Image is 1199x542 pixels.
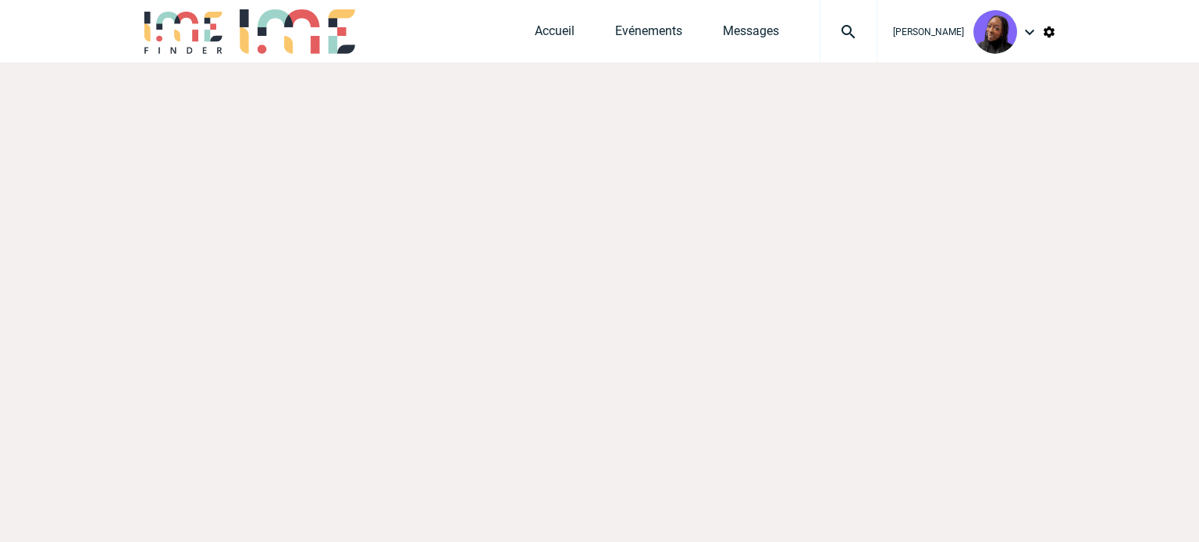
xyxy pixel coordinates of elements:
[143,9,224,54] img: IME-Finder
[615,23,682,45] a: Evénements
[893,27,964,37] span: [PERSON_NAME]
[973,10,1017,54] img: 131349-0.png
[723,23,779,45] a: Messages
[535,23,575,45] a: Accueil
